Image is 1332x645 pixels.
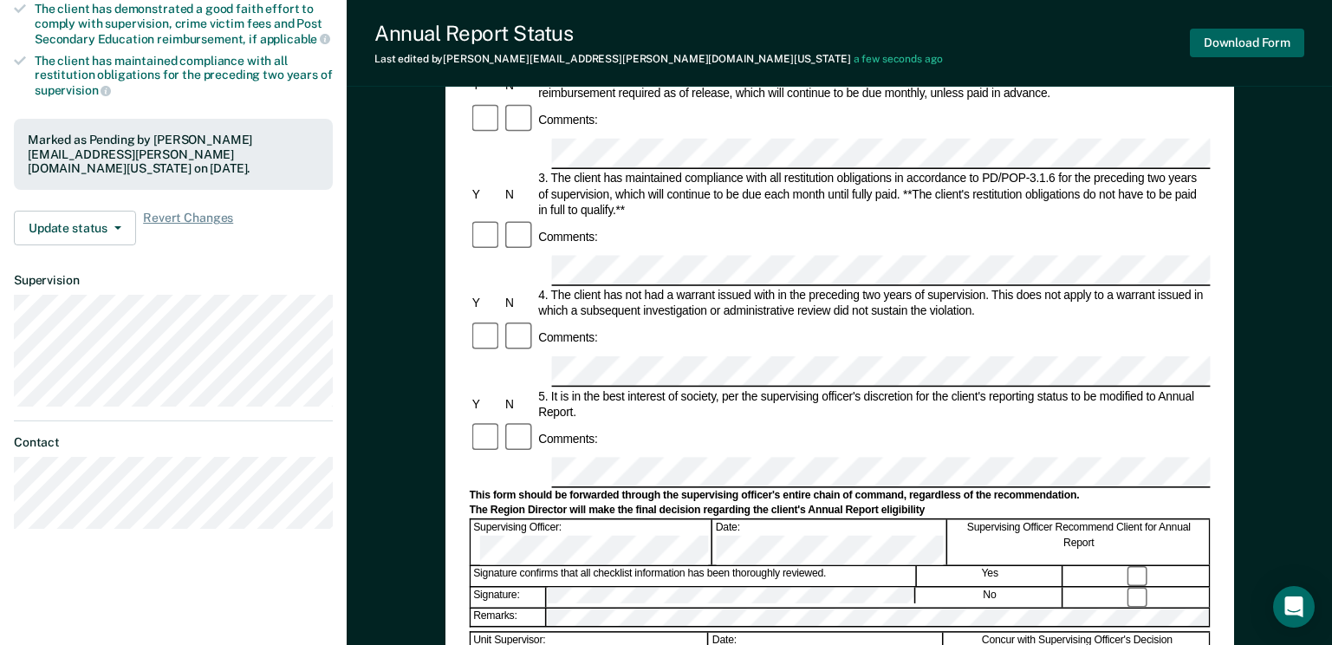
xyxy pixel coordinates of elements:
[712,520,946,564] div: Date:
[471,520,711,564] div: Supervising Officer:
[469,296,502,311] div: Y
[536,288,1210,320] div: 4. The client has not had a warrant issued with in the preceding two years of supervision. This d...
[28,133,319,176] div: Marked as Pending by [PERSON_NAME][EMAIL_ADDRESS][PERSON_NAME][DOMAIN_NAME][US_STATE] on [DATE].
[536,229,600,244] div: Comments:
[260,32,330,46] span: applicable
[374,53,943,65] div: Last edited by [PERSON_NAME][EMAIL_ADDRESS][PERSON_NAME][DOMAIN_NAME][US_STATE]
[536,329,600,345] div: Comments:
[469,396,502,412] div: Y
[536,388,1210,420] div: 5. It is in the best interest of society, per the supervising officer's discretion for the client...
[536,171,1210,218] div: 3. The client has maintained compliance with all restitution obligations in accordance to PD/POP-...
[471,588,546,608] div: Signature:
[536,431,600,446] div: Comments:
[35,83,111,97] span: supervision
[918,566,1063,586] div: Yes
[14,273,333,288] dt: Supervision
[1273,586,1315,628] div: Open Intercom Messenger
[948,520,1210,564] div: Supervising Officer Recommend Client for Annual Report
[536,113,600,128] div: Comments:
[503,186,536,202] div: N
[471,566,916,586] div: Signature confirms that all checklist information has been thoroughly reviewed.
[35,54,333,98] div: The client has maintained compliance with all restitution obligations for the preceding two years of
[469,504,1210,518] div: The Region Director will make the final decision regarding the client's Annual Report eligibility
[471,609,547,626] div: Remarks:
[503,296,536,311] div: N
[917,588,1062,608] div: No
[503,396,536,412] div: N
[1190,29,1304,57] button: Download Form
[143,211,233,245] span: Revert Changes
[469,186,502,202] div: Y
[14,435,333,450] dt: Contact
[35,2,333,46] div: The client has demonstrated a good faith effort to comply with supervision, crime victim fees and...
[854,53,943,65] span: a few seconds ago
[469,489,1210,503] div: This form should be forwarded through the supervising officer's entire chain of command, regardle...
[374,21,943,46] div: Annual Report Status
[14,211,136,245] button: Update status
